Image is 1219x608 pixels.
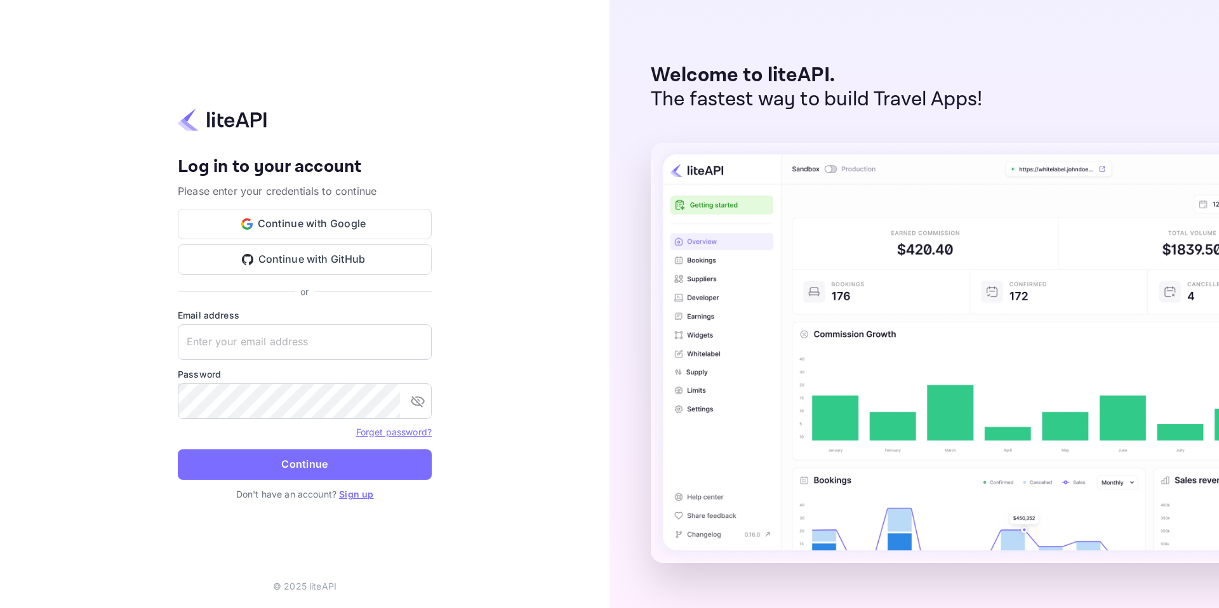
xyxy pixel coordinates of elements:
button: Continue [178,449,432,480]
a: Sign up [339,489,373,499]
button: toggle password visibility [405,388,430,414]
a: Forget password? [356,425,432,438]
button: Continue with GitHub [178,244,432,275]
button: Continue with Google [178,209,432,239]
input: Enter your email address [178,324,432,360]
p: Please enter your credentials to continue [178,183,432,199]
a: Forget password? [356,426,432,437]
p: or [300,285,309,298]
h4: Log in to your account [178,156,432,178]
img: liteapi [178,107,267,132]
label: Password [178,367,432,381]
p: The fastest way to build Travel Apps! [651,88,983,112]
label: Email address [178,308,432,322]
p: Welcome to liteAPI. [651,63,983,88]
p: © 2025 liteAPI [273,579,336,593]
p: Don't have an account? [178,487,432,501]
